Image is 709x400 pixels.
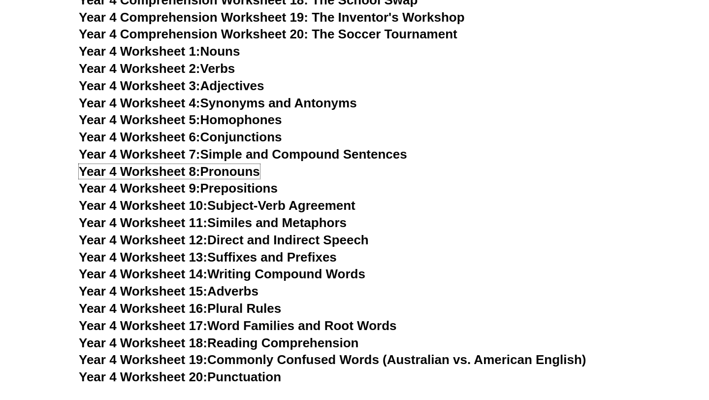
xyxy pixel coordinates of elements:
[79,96,200,110] span: Year 4 Worksheet 4:
[79,335,207,350] span: Year 4 Worksheet 18:
[79,96,357,110] a: Year 4 Worksheet 4:Synonyms and Antonyms
[79,215,207,230] span: Year 4 Worksheet 11:
[79,130,200,144] span: Year 4 Worksheet 6:
[79,147,407,162] a: Year 4 Worksheet 7:Simple and Compound Sentences
[79,181,278,196] a: Year 4 Worksheet 9:Prepositions
[79,352,586,367] a: Year 4 Worksheet 19:Commonly Confused Words (Australian vs. American English)
[79,352,207,367] span: Year 4 Worksheet 19:
[79,318,396,333] a: Year 4 Worksheet 17:Word Families and Root Words
[79,181,200,196] span: Year 4 Worksheet 9:
[79,301,207,316] span: Year 4 Worksheet 16:
[79,198,207,213] span: Year 4 Worksheet 10:
[79,233,369,247] a: Year 4 Worksheet 12:Direct and Indirect Speech
[79,369,207,384] span: Year 4 Worksheet 20:
[79,78,200,93] span: Year 4 Worksheet 3:
[79,284,258,299] a: Year 4 Worksheet 15:Adverbs
[79,130,282,144] a: Year 4 Worksheet 6:Conjunctions
[79,112,200,127] span: Year 4 Worksheet 5:
[79,61,200,76] span: Year 4 Worksheet 2:
[79,369,281,384] a: Year 4 Worksheet 20:Punctuation
[79,335,358,350] a: Year 4 Worksheet 18:Reading Comprehension
[79,44,240,59] a: Year 4 Worksheet 1:Nouns
[79,27,457,41] a: Year 4 Comprehension Worksheet 20: The Soccer Tournament
[79,318,207,333] span: Year 4 Worksheet 17:
[79,61,235,76] a: Year 4 Worksheet 2:Verbs
[79,267,365,281] a: Year 4 Worksheet 14:Writing Compound Words
[79,250,337,265] a: Year 4 Worksheet 13:Suffixes and Prefixes
[79,78,264,93] a: Year 4 Worksheet 3:Adjectives
[79,147,200,162] span: Year 4 Worksheet 7:
[79,112,282,127] a: Year 4 Worksheet 5:Homophones
[79,10,465,25] a: Year 4 Comprehension Worksheet 19: The Inventor's Workshop
[79,267,207,281] span: Year 4 Worksheet 14:
[540,289,709,400] iframe: Chat Widget
[79,215,347,230] a: Year 4 Worksheet 11:Similes and Metaphors
[79,233,207,247] span: Year 4 Worksheet 12:
[79,164,200,179] span: Year 4 Worksheet 8:
[79,164,260,179] a: Year 4 Worksheet 8:Pronouns
[79,44,200,59] span: Year 4 Worksheet 1:
[79,284,207,299] span: Year 4 Worksheet 15:
[79,198,355,213] a: Year 4 Worksheet 10:Subject-Verb Agreement
[79,301,281,316] a: Year 4 Worksheet 16:Plural Rules
[79,250,207,265] span: Year 4 Worksheet 13:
